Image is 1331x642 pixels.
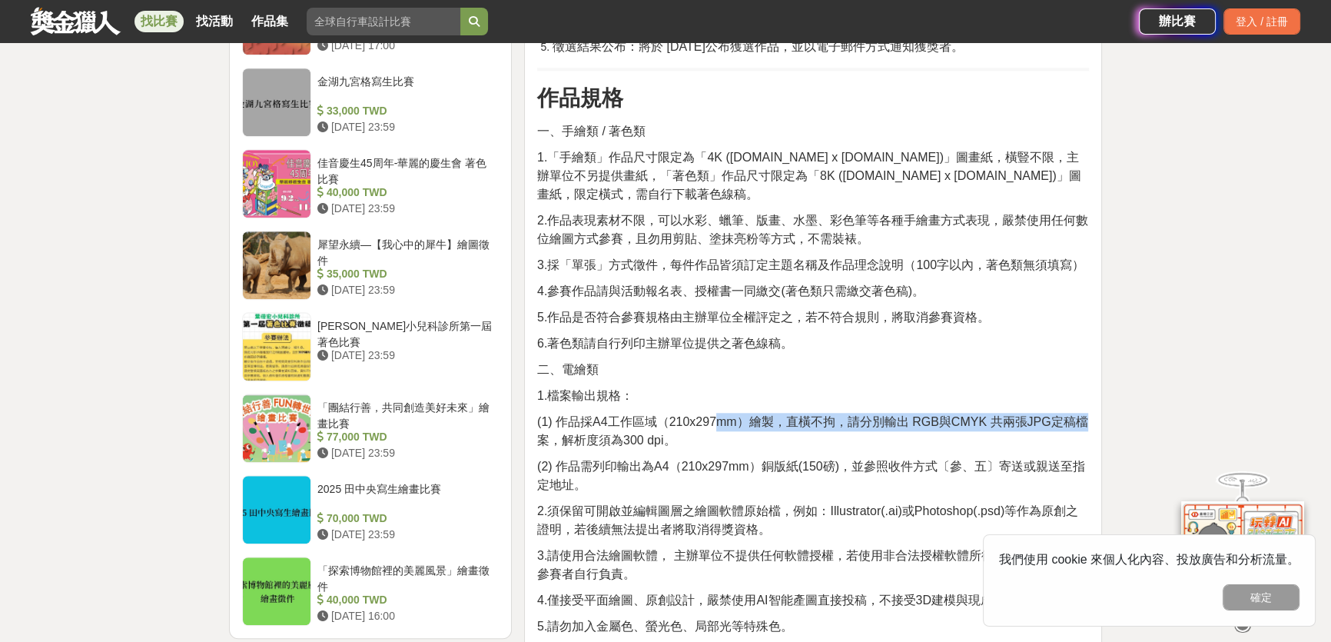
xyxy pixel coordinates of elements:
div: [DATE] 23:59 [317,201,493,217]
span: (1) 作品採A4工作區域（210x297mm）繪製，直橫不拘，請分別輸出 RGB與CMYK 共兩張JPG定稿檔案，解析度須為300 dpi。 [537,415,1088,447]
a: 佳音慶生45周年-華麗的慶生會 著色比賽 40,000 TWD [DATE] 23:59 [242,149,499,218]
div: 犀望永續—【我心中的犀牛】繪圖徵件 [317,237,493,266]
span: 3.請使用合法繪圖軟體， 主辦單位不提供任何軟體授權，若使用非合法授權軟體所衍伸之問題，將由參賽者自行負責。 [537,549,1080,580]
span: 2.須保留可開啟並編輯圖層之繪圖軟體原始檔，例如：Illustrator(.ai)或Photoshop(.psd)等作為原創之證明，若後續無法提出者將取消得獎資格。 [537,504,1078,536]
a: [PERSON_NAME]小兒科診所第一屆著色比賽 [DATE] 23:59 [242,312,499,381]
a: 金湖九宮格寫生比賽 33,000 TWD [DATE] 23:59 [242,68,499,137]
strong: 作品規格 [537,86,623,110]
span: 我們使用 cookie 來個人化內容、投放廣告和分析流量。 [999,553,1299,566]
img: d2146d9a-e6f6-4337-9592-8cefde37ba6b.png [1181,501,1304,604]
div: 77,000 TWD [317,429,493,445]
div: [DATE] 23:59 [317,348,493,364]
div: [DATE] 17:00 [317,38,493,54]
div: 40,000 TWD [317,185,493,201]
a: 「團結行善，共同創造美好未來」繪畫比賽 77,000 TWD [DATE] 23:59 [242,394,499,463]
div: 「團結行善，共同創造美好未來」繪畫比賽 [317,400,493,429]
div: 「探索博物館裡的美麗風景」繪畫徵件 [317,563,493,592]
div: 70,000 TWD [317,511,493,527]
span: 5.作品是否符合參賽規格由主辦單位全權評定之，若不符合規則，將取消參賽資格。 [537,311,990,324]
span: 一、手繪類 / 著色類 [537,125,646,138]
span: 1.檔案輸出規格： [537,389,633,402]
span: 二、電繪類 [537,363,599,376]
a: 犀望永續—【我心中的犀牛】繪圖徵件 35,000 TWD [DATE] 23:59 [242,231,499,300]
div: 2025 田中央寫生繪畫比賽 [317,481,493,511]
div: 登入 / 註冊 [1223,8,1300,35]
span: 4.參賽作品請與活動報名表、授權書一同繳交(著色類只需繳交著色稿)。 [537,284,924,298]
span: 2.作品表現素材不限，可以水彩、蠟筆、版畫、水墨、彩色筆等各種手繪畫方式表現，嚴禁使用任何數位繪圖方式參賽，且勿用剪貼、塗抹亮粉等方式，不需裝裱。 [537,214,1088,245]
a: 找比賽 [134,11,184,32]
span: (2) 作品需列印輸出為A4（210x297mm）銅版紙(150磅)，並參照收件方式〔參、五〕寄送或親送至指定地址。 [537,460,1085,491]
span: 6.著色類請自行列印主辦單位提供之著色線稿。 [537,337,793,350]
a: 辦比賽 [1139,8,1216,35]
div: 35,000 TWD [317,266,493,282]
div: 40,000 TWD [317,592,493,608]
div: [DATE] 23:59 [317,119,493,135]
span: 4.僅接受平面繪圖、原創設計，嚴禁使用AI智能產圖直接投稿，不接受3D建模與現成素材。 [537,594,1030,607]
a: 找活動 [190,11,239,32]
div: [PERSON_NAME]小兒科診所第一屆著色比賽 [317,318,493,348]
a: 作品集 [245,11,294,32]
span: 5.請勿加入金屬色、螢光色、局部光等特殊色。 [537,620,793,633]
div: [DATE] 23:59 [317,282,493,298]
span: 1.「手繪類」作品尺寸限定為「4K ([DOMAIN_NAME] x [DOMAIN_NAME])」圖畫紙，橫豎不限，主辦單位不另提供畫紙，「著色類」作品尺寸限定為「8K ([DOMAIN_NA... [537,151,1081,201]
div: [DATE] 23:59 [317,527,493,543]
div: 33,000 TWD [317,103,493,119]
div: [DATE] 23:59 [317,445,493,461]
div: [DATE] 16:00 [317,608,493,624]
div: 金湖九宮格寫生比賽 [317,74,493,103]
a: 2025 田中央寫生繪畫比賽 70,000 TWD [DATE] 23:59 [242,475,499,544]
div: 佳音慶生45周年-華麗的慶生會 著色比賽 [317,155,493,185]
span: 3.採「單張」方式徵件，每件作品皆須訂定主題名稱及作品理念說明（100字以內，著色類無須填寫） [537,258,1084,271]
a: 「探索博物館裡的美麗風景」繪畫徵件 40,000 TWD [DATE] 16:00 [242,557,499,626]
button: 確定 [1223,584,1299,610]
input: 全球自行車設計比賽 [307,8,460,35]
span: 徵選結果公布：將於 [DATE]公布獲選作品，並以電子郵件方式通知獲獎者。 [553,40,964,53]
